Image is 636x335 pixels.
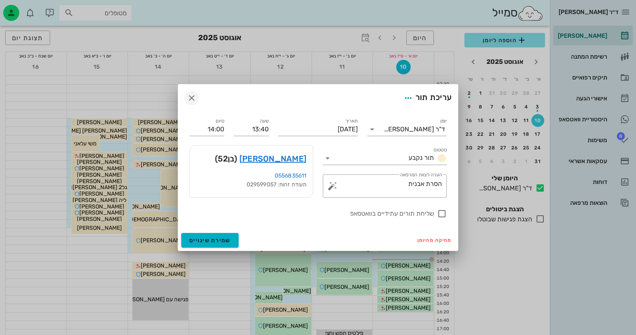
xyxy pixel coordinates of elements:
a: 0556835611 [275,172,306,179]
label: שעה [260,118,269,124]
label: יומן [440,118,447,124]
div: עריכת תור [401,91,452,105]
span: שמירת שינויים [189,237,231,244]
label: תאריך [345,118,358,124]
span: תור נקבע [409,154,434,161]
label: שליחת תורים עתידיים בוואטסאפ [189,210,434,218]
button: מחיקה מהיומן [414,235,455,246]
span: 52 [218,154,228,163]
a: [PERSON_NAME] [239,152,306,165]
label: סטטוס [433,147,447,153]
span: (בן ) [215,152,237,165]
span: מחיקה מהיומן [417,237,452,243]
div: תעודת זהות: 029599057 [196,180,306,189]
div: ד"ר [PERSON_NAME] [384,126,445,133]
button: שמירת שינויים [181,233,239,247]
div: יומןד"ר [PERSON_NAME] [367,123,447,136]
label: סיום [216,118,224,124]
div: סטטוסתור נקבע [323,152,447,165]
label: הערה לצוות המרפאה [400,172,442,178]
